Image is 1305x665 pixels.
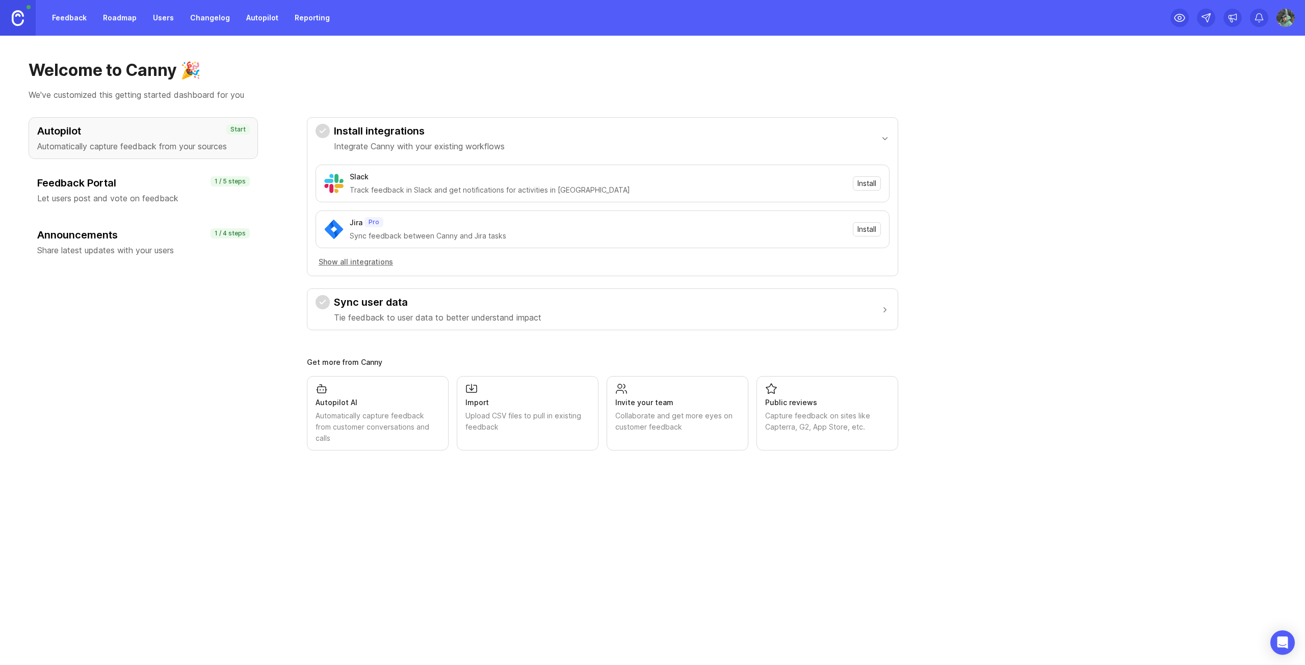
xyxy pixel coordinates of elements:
div: Import [465,397,590,408]
p: 1 / 4 steps [215,229,246,237]
div: Jira [350,217,362,228]
div: Track feedback in Slack and get notifications for activities in [GEOGRAPHIC_DATA] [350,184,847,196]
img: Arturas Kolij [1276,9,1295,27]
p: We've customized this getting started dashboard for you [29,89,1276,101]
a: Roadmap [97,9,143,27]
a: Show all integrations [316,256,890,268]
img: Jira [324,220,344,239]
a: Autopilot [240,9,284,27]
div: Install integrationsIntegrate Canny with your existing workflows [316,158,890,276]
p: Pro [369,218,379,226]
p: Share latest updates with your users [37,244,249,256]
button: Show all integrations [316,256,396,268]
div: Upload CSV files to pull in existing feedback [465,410,590,433]
button: Install integrationsIntegrate Canny with your existing workflows [316,118,890,158]
a: Users [147,9,180,27]
button: Feedback PortalLet users post and vote on feedback1 / 5 steps [29,169,258,211]
div: Get more from Canny [307,359,898,366]
a: Reporting [289,9,336,27]
button: AnnouncementsShare latest updates with your users1 / 4 steps [29,221,258,263]
h3: Announcements [37,228,249,242]
h3: Install integrations [334,124,505,138]
div: Sync feedback between Canny and Jira tasks [350,230,847,242]
p: Start [230,125,246,134]
a: Invite your teamCollaborate and get more eyes on customer feedback [607,376,748,450]
h3: Sync user data [334,295,541,309]
a: Feedback [46,9,93,27]
div: Automatically capture feedback from customer conversations and calls [316,410,440,444]
button: Install [853,176,881,191]
img: Slack [324,174,344,193]
div: Public reviews [765,397,890,408]
div: Autopilot AI [316,397,440,408]
div: Invite your team [615,397,740,408]
h3: Feedback Portal [37,176,249,190]
a: Changelog [184,9,236,27]
a: Public reviewsCapture feedback on sites like Capterra, G2, App Store, etc. [756,376,898,450]
p: Integrate Canny with your existing workflows [334,140,505,152]
button: Install [853,222,881,236]
p: Automatically capture feedback from your sources [37,140,249,152]
p: Tie feedback to user data to better understand impact [334,311,541,324]
div: Collaborate and get more eyes on customer feedback [615,410,740,433]
span: Install [857,178,876,189]
button: AutopilotAutomatically capture feedback from your sourcesStart [29,117,258,159]
h3: Autopilot [37,124,249,138]
p: Let users post and vote on feedback [37,192,249,204]
div: Open Intercom Messenger [1270,630,1295,655]
p: 1 / 5 steps [215,177,246,185]
a: Autopilot AIAutomatically capture feedback from customer conversations and calls [307,376,449,450]
a: ImportUpload CSV files to pull in existing feedback [457,376,598,450]
h1: Welcome to Canny 🎉 [29,60,1276,81]
button: Sync user dataTie feedback to user data to better understand impact [316,289,890,330]
div: Slack [350,171,369,182]
div: Capture feedback on sites like Capterra, G2, App Store, etc. [765,410,890,433]
img: Canny Home [12,10,24,26]
span: Install [857,224,876,234]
